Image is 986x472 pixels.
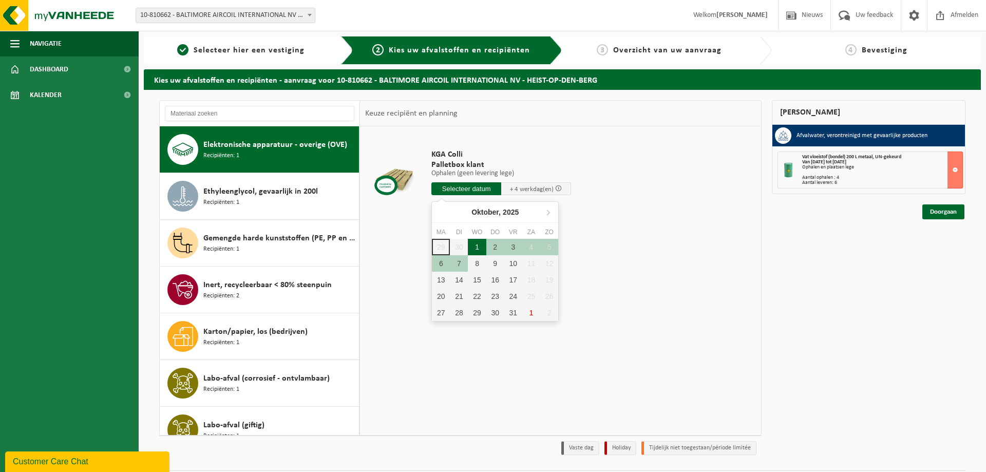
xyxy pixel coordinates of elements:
span: KGA Colli [431,149,571,160]
span: Labo-afval (giftig) [203,419,264,431]
span: + 4 werkdag(en) [510,186,554,193]
div: 3 [504,239,522,255]
span: Recipiënten: 1 [203,385,239,394]
div: 23 [486,288,504,305]
li: Vaste dag [561,441,599,455]
li: Tijdelijk niet toegestaan/période limitée [641,441,756,455]
a: 1Selecteer hier een vestiging [149,44,333,56]
span: Overzicht van uw aanvraag [613,46,722,54]
span: Labo-afval (corrosief - ontvlambaar) [203,372,330,385]
div: 13 [432,272,450,288]
span: Vat vloeistof (bondel) 200 L metaal, UN-gekeurd [802,154,901,160]
strong: [PERSON_NAME] [716,11,768,19]
div: 17 [504,272,522,288]
button: Elektronische apparatuur - overige (OVE) Recipiënten: 1 [160,126,359,173]
span: Selecteer hier een vestiging [194,46,305,54]
li: Holiday [604,441,636,455]
iframe: chat widget [5,449,172,472]
div: 1 [468,239,486,255]
span: Recipiënten: 1 [203,244,239,254]
span: 1 [177,44,188,55]
div: 30 [486,305,504,321]
span: Palletbox klant [431,160,571,170]
input: Materiaal zoeken [165,106,354,121]
div: Aantal leveren: 6 [802,180,963,185]
i: 2025 [503,209,519,216]
span: 10-810662 - BALTIMORE AIRCOIL INTERNATIONAL NV - HEIST-OP-DEN-BERG [136,8,315,23]
a: Doorgaan [922,204,964,219]
div: zo [540,227,558,237]
div: 10 [504,255,522,272]
div: Keuze recipiënt en planning [360,101,463,126]
div: do [486,227,504,237]
span: Kies uw afvalstoffen en recipiënten [389,46,530,54]
div: wo [468,227,486,237]
div: Ophalen en plaatsen lege [802,165,963,170]
span: Gemengde harde kunststoffen (PE, PP en PVC), recycleerbaar (industrieel) [203,232,356,244]
p: Ophalen (geen levering lege) [431,170,571,177]
div: 8 [468,255,486,272]
h3: Afvalwater, verontreinigd met gevaarlijke producten [797,127,927,144]
span: 2 [372,44,384,55]
span: Recipiënten: 1 [203,431,239,441]
span: 4 [845,44,857,55]
span: Recipiënten: 1 [203,338,239,348]
div: 31 [504,305,522,321]
div: Oktober, [467,204,523,220]
div: 20 [432,288,450,305]
h2: Kies uw afvalstoffen en recipiënten - aanvraag voor 10-810662 - BALTIMORE AIRCOIL INTERNATIONAL N... [144,69,981,89]
span: 3 [597,44,608,55]
span: Elektronische apparatuur - overige (OVE) [203,139,347,151]
button: Ethyleenglycol, gevaarlijk in 200l Recipiënten: 1 [160,173,359,220]
span: Recipiënten: 1 [203,198,239,207]
button: Karton/papier, los (bedrijven) Recipiënten: 1 [160,313,359,360]
div: 9 [486,255,504,272]
div: 6 [432,255,450,272]
div: 28 [450,305,468,321]
span: Kalender [30,82,62,108]
div: za [522,227,540,237]
input: Selecteer datum [431,182,501,195]
button: Gemengde harde kunststoffen (PE, PP en PVC), recycleerbaar (industrieel) Recipiënten: 1 [160,220,359,267]
span: Dashboard [30,56,68,82]
div: 29 [468,305,486,321]
div: 27 [432,305,450,321]
div: ma [432,227,450,237]
div: 7 [450,255,468,272]
div: di [450,227,468,237]
span: Karton/papier, los (bedrijven) [203,326,308,338]
div: vr [504,227,522,237]
button: Labo-afval (corrosief - ontvlambaar) Recipiënten: 1 [160,360,359,407]
span: Inert, recycleerbaar < 80% steenpuin [203,279,332,291]
button: Inert, recycleerbaar < 80% steenpuin Recipiënten: 2 [160,267,359,313]
div: 16 [486,272,504,288]
button: Labo-afval (giftig) Recipiënten: 1 [160,407,359,454]
div: 22 [468,288,486,305]
span: Ethyleenglycol, gevaarlijk in 200l [203,185,318,198]
span: Recipiënten: 1 [203,151,239,161]
div: 15 [468,272,486,288]
div: Aantal ophalen : 4 [802,175,963,180]
div: 2 [486,239,504,255]
div: [PERSON_NAME] [772,100,966,125]
strong: Van [DATE] tot [DATE] [802,159,846,165]
span: Recipiënten: 2 [203,291,239,301]
span: Bevestiging [862,46,907,54]
div: 24 [504,288,522,305]
div: 14 [450,272,468,288]
div: 21 [450,288,468,305]
span: Navigatie [30,31,62,56]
